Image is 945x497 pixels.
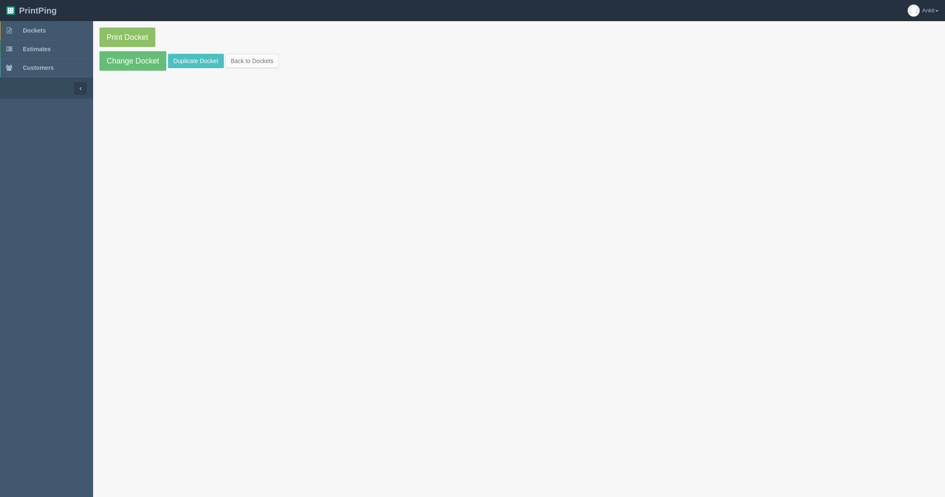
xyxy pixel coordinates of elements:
a: Duplicate Docket [168,54,224,68]
a: Back to Dockets [225,54,279,68]
span: Estimates [23,46,51,52]
img: avatar_default-7531ab5dedf162e01f1e0bb0964e6a185e93c5c22dfe317fb01d7f8cd2b1632c.jpg [908,5,920,17]
span: Dockets [23,27,46,34]
a: Print Docket [99,28,155,47]
a: Change Docket [99,51,166,71]
img: logo-3e63b451c926e2ac314895c53de4908e5d424f24456219fb08d385ab2e579770.png [6,6,15,15]
span: Customers [23,64,54,71]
